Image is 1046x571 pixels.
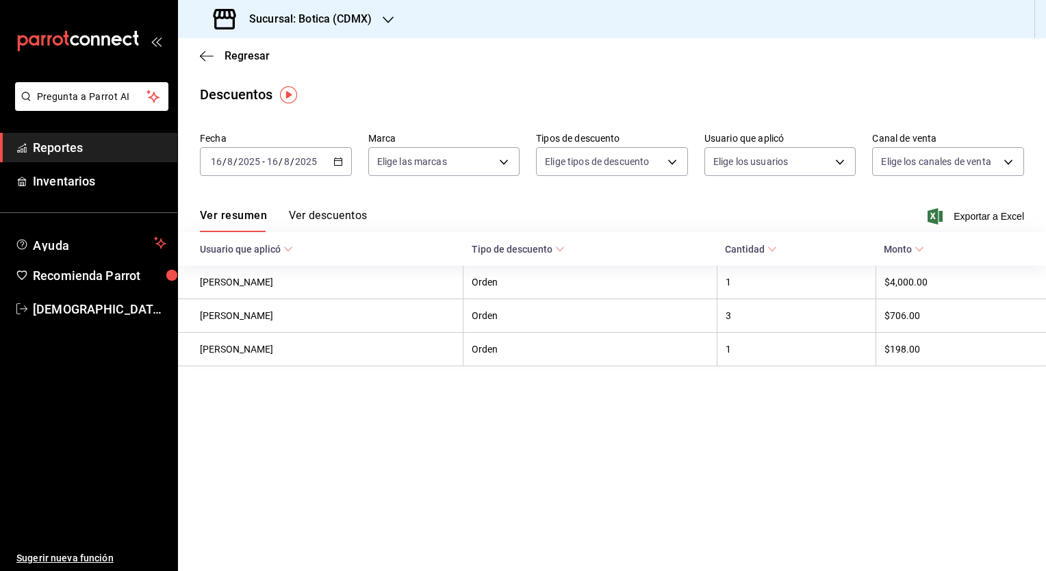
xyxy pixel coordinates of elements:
[225,49,270,62] span: Regresar
[884,244,924,255] span: Monto
[283,156,290,167] input: --
[294,156,318,167] input: ----
[227,156,233,167] input: --
[222,156,227,167] span: /
[178,266,463,299] th: [PERSON_NAME]
[15,82,168,111] button: Pregunta a Parrot AI
[33,235,149,251] span: Ayuda
[210,156,222,167] input: --
[238,11,372,27] h3: Sucursal: Botica (CDMX)
[279,156,283,167] span: /
[151,36,162,47] button: open_drawer_menu
[536,134,688,143] label: Tipos de descuento
[33,300,166,318] span: [DEMOGRAPHIC_DATA][PERSON_NAME][DATE]
[33,266,166,285] span: Recomienda Parrot
[200,209,367,232] div: navigation tabs
[10,99,168,114] a: Pregunta a Parrot AI
[717,299,876,333] th: 3
[725,244,777,255] span: Cantidad
[262,156,265,167] span: -
[876,333,1046,366] th: $198.00
[289,209,367,232] button: Ver descuentos
[717,333,876,366] th: 1
[713,155,788,168] span: Elige los usuarios
[876,266,1046,299] th: $4,000.00
[266,156,279,167] input: --
[876,299,1046,333] th: $706.00
[200,209,267,232] button: Ver resumen
[463,333,717,366] th: Orden
[178,299,463,333] th: [PERSON_NAME]
[238,156,261,167] input: ----
[16,551,166,566] span: Sugerir nueva función
[37,90,147,104] span: Pregunta a Parrot AI
[200,84,272,105] div: Descuentos
[200,244,293,255] span: Usuario que aplicó
[33,138,166,157] span: Reportes
[463,299,717,333] th: Orden
[463,266,717,299] th: Orden
[33,172,166,190] span: Inventarios
[368,134,520,143] label: Marca
[545,155,649,168] span: Elige tipos de descuento
[881,155,991,168] span: Elige los canales de venta
[280,86,297,103] img: Tooltip marker
[290,156,294,167] span: /
[377,155,447,168] span: Elige las marcas
[200,49,270,62] button: Regresar
[704,134,856,143] label: Usuario que aplicó
[872,134,1024,143] label: Canal de venta
[178,333,463,366] th: [PERSON_NAME]
[717,266,876,299] th: 1
[233,156,238,167] span: /
[200,134,352,143] label: Fecha
[930,208,1024,225] button: Exportar a Excel
[472,244,565,255] span: Tipo de descuento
